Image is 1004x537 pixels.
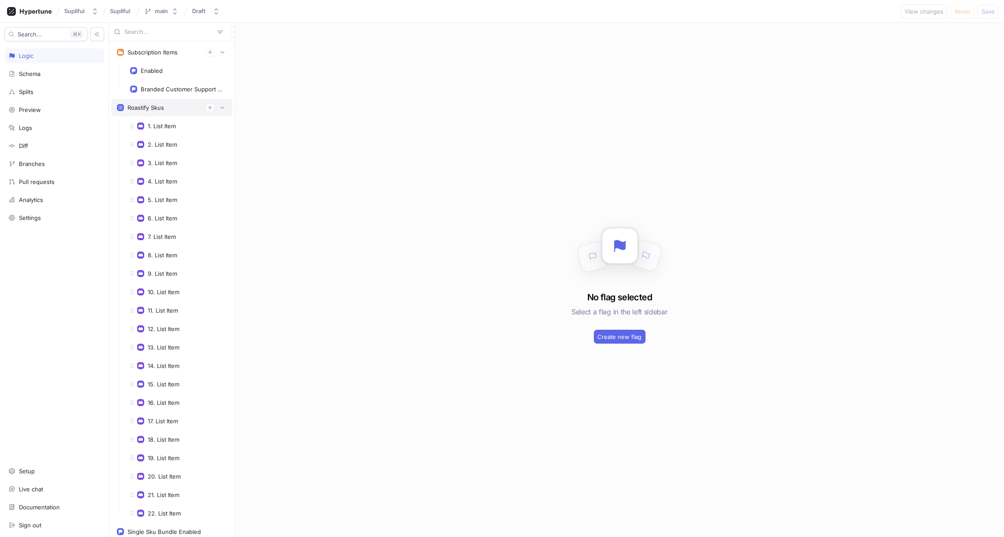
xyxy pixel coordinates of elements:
[110,8,130,14] span: Supliful
[19,52,33,59] div: Logic
[19,160,45,167] div: Branches
[61,4,102,18] button: Supliful
[127,49,178,56] div: Subscription Items
[148,123,176,130] div: 1. List Item
[594,330,646,344] button: Create new flag
[141,4,182,18] button: main
[4,500,104,515] a: Documentation
[141,86,223,93] div: Branded Customer Support Price Id
[155,7,168,15] div: main
[70,30,84,39] div: K
[148,399,179,406] div: 16. List Item
[148,196,177,203] div: 5. List Item
[587,291,652,304] h3: No flag selected
[127,104,164,111] div: Roastify Skus
[571,304,667,320] h5: Select a flag in the left sidebar
[148,141,177,148] div: 2. List Item
[955,9,970,14] span: Reset
[19,178,55,185] div: Pull requests
[982,9,995,14] span: Save
[64,7,84,15] div: Supliful
[148,288,179,296] div: 10. List Item
[978,4,999,18] button: Save
[148,270,177,277] div: 9. List Item
[148,344,179,351] div: 13. List Item
[19,486,43,493] div: Live chat
[598,334,642,339] span: Create new flag
[19,196,43,203] div: Analytics
[189,4,223,18] button: Draft
[148,491,179,498] div: 21. List Item
[148,252,177,259] div: 8. List Item
[148,362,179,369] div: 14. List Item
[19,504,60,511] div: Documentation
[19,522,41,529] div: Sign out
[4,27,87,41] button: Search...K
[148,381,179,388] div: 15. List Item
[127,528,201,535] div: Single Sku Bundle Enabled
[124,28,214,36] input: Search...
[19,468,35,475] div: Setup
[19,88,33,95] div: Splits
[19,70,40,77] div: Schema
[148,307,178,314] div: 11. List Item
[148,215,177,222] div: 6. List Item
[148,454,179,461] div: 19. List Item
[148,418,178,425] div: 17. List Item
[18,32,42,37] span: Search...
[148,510,181,517] div: 22. List Item
[148,233,176,240] div: 7. List Item
[19,106,41,113] div: Preview
[19,124,32,131] div: Logs
[148,436,179,443] div: 18. List Item
[901,4,947,18] button: View changes
[148,159,177,166] div: 3. List Item
[192,7,206,15] div: Draft
[148,325,179,332] div: 12. List Item
[148,473,181,480] div: 20. List Item
[141,67,163,74] div: Enabled
[19,142,28,149] div: Diff
[905,9,943,14] span: View changes
[19,214,41,221] div: Settings
[951,4,974,18] button: Reset
[148,178,177,185] div: 4. List Item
